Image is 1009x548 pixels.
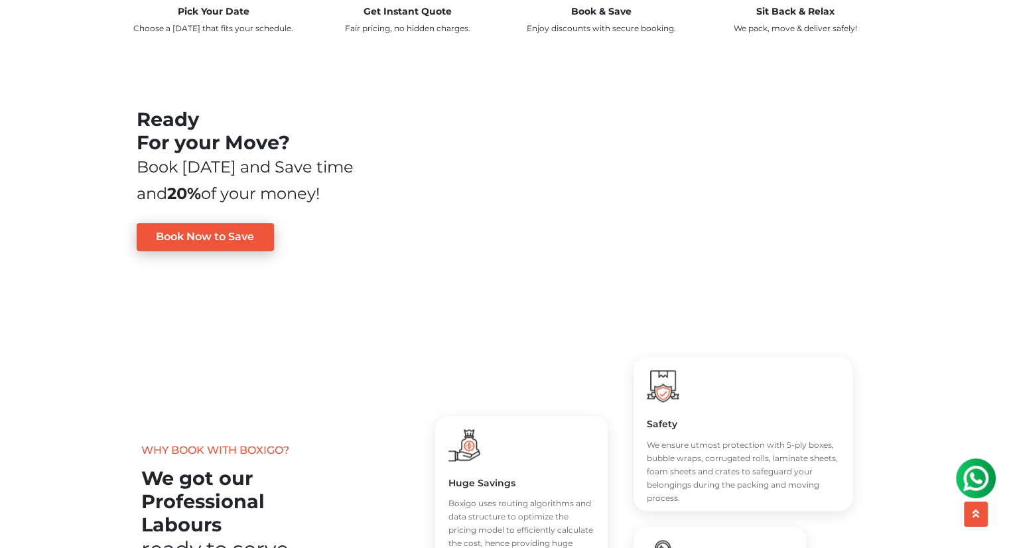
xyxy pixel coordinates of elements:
h2: We got our Professional Labours [141,467,311,536]
p: We pack, move & deliver safely! [708,23,883,34]
a: Book Now to Save [137,223,275,251]
div: Book [DATE] and Save time and of your money! [137,154,369,207]
p: We ensure utmost protection with 5-ply boxes, bubble wraps, corrugated rolls, laminate sheets, fo... [647,439,839,505]
b: 20% [167,184,201,203]
p: Choose a [DATE] that fits your schedule. [127,23,301,34]
img: whatsapp-icon.svg [13,13,40,40]
h5: Book & Save [515,6,689,17]
img: boxigo_packers_and_movers_all_in_1_pkg [647,370,679,402]
p: Why book with Boxigo? [141,444,311,456]
iframe: YouTube video player [389,73,873,282]
p: Fair pricing, no hidden charges. [320,23,495,34]
p: Enjoy discounts with secure booking. [515,23,689,34]
button: scroll up [964,502,988,527]
h2: Ready For your Move? [137,108,369,154]
h5: Sit Back & Relax [708,6,883,17]
img: boxigo_packers_and_movers_huge_savings [448,429,480,461]
h5: Huge Savings [448,477,594,489]
h5: Pick Your Date [127,6,301,17]
h5: Get Instant Quote [320,6,495,17]
h5: Safety [647,418,839,430]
